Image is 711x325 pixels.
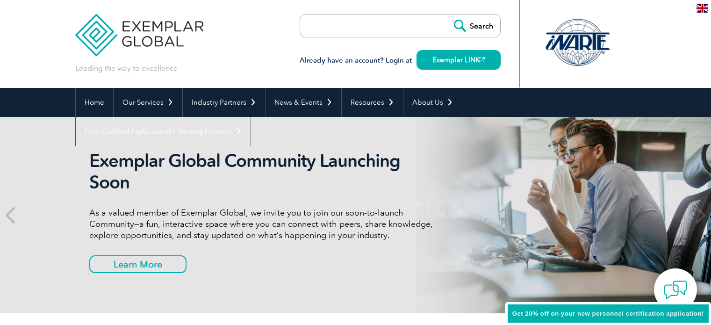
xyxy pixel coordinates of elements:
[342,88,403,117] a: Resources
[114,88,182,117] a: Our Services
[697,4,708,13] img: en
[480,57,485,62] img: open_square.png
[266,88,341,117] a: News & Events
[89,150,440,193] h2: Exemplar Global Community Launching Soon
[512,310,704,317] span: Get 20% off on your new personnel certification application!
[76,117,251,146] a: Find Certified Professional / Training Provider
[417,50,501,70] a: Exemplar LINK
[664,278,687,302] img: contact-chat.png
[75,63,178,73] p: Leading the way to excellence
[183,88,265,117] a: Industry Partners
[89,255,187,273] a: Learn More
[300,55,501,66] h3: Already have an account? Login at
[76,88,113,117] a: Home
[449,14,500,37] input: Search
[403,88,462,117] a: About Us
[89,207,440,241] p: As a valued member of Exemplar Global, we invite you to join our soon-to-launch Community—a fun, ...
